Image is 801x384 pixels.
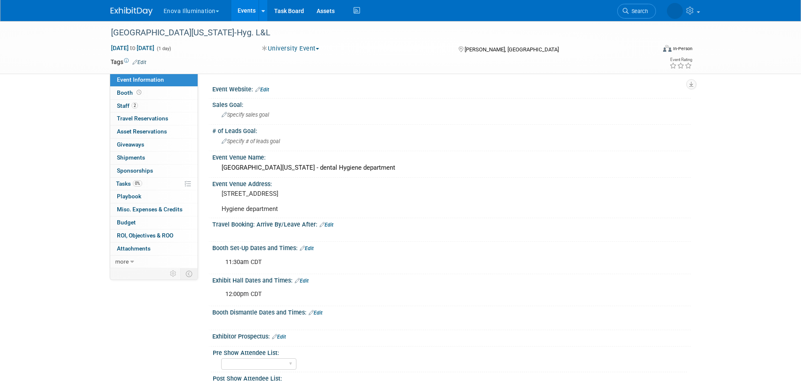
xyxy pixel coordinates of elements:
a: Edit [320,222,333,228]
span: Specify sales goal [222,112,269,118]
a: Playbook [110,190,198,203]
span: Travel Reservations [117,115,168,122]
span: [PERSON_NAME], [GEOGRAPHIC_DATA] [465,46,559,53]
span: 2 [132,102,138,109]
div: Exhibit Hall Dates and Times: [212,274,691,285]
span: Sponsorships [117,167,153,174]
a: Event Information [110,74,198,86]
td: Personalize Event Tab Strip [166,268,181,279]
div: Sales Goal: [212,99,691,109]
div: 12:00pm CDT [219,286,598,303]
span: Search [629,8,648,14]
a: ROI, Objectives & ROO [110,229,198,242]
a: Edit [300,245,314,251]
div: Event Venue Address: [212,178,691,188]
div: In-Person [673,45,693,52]
span: to [129,45,137,51]
div: Booth Dismantle Dates and Times: [212,306,691,317]
button: University Event [259,44,323,53]
span: Specify # of leads goal [222,138,280,144]
span: Giveaways [117,141,144,148]
span: Asset Reservations [117,128,167,135]
a: Edit [272,334,286,340]
div: Event Rating [669,58,692,62]
div: Post Show Attendee List: [213,372,687,383]
div: Event Format [606,44,693,56]
span: (1 day) [156,46,171,51]
a: Tasks0% [110,178,198,190]
span: Booth [117,89,143,96]
a: Misc. Expenses & Credits [110,203,198,216]
div: Exhibitor Prospectus: [212,330,691,341]
span: Playbook [117,193,141,200]
img: ExhibitDay [111,7,153,16]
div: Event Venue Name: [212,151,691,162]
a: Edit [132,59,146,65]
pre: [STREET_ADDRESS] Hygiene department [222,190,402,213]
img: Format-Inperson.png [663,45,671,52]
span: Shipments [117,154,145,161]
div: Booth Set-Up Dates and Times: [212,242,691,253]
span: Misc. Expenses & Credits [117,206,182,213]
a: Sponsorships [110,165,198,177]
a: Attachments [110,243,198,255]
div: # of Leads Goal: [212,125,691,135]
a: more [110,256,198,268]
a: Edit [295,278,309,284]
a: Edit [255,87,269,93]
a: Search [617,4,656,19]
a: Edit [309,310,323,316]
td: Toggle Event Tabs [180,268,198,279]
div: Travel Booking: Arrive By/Leave After: [212,218,691,229]
div: Event Website: [212,83,691,94]
td: Tags [111,58,146,66]
span: ROI, Objectives & ROO [117,232,173,239]
span: Booth not reserved yet [135,89,143,96]
div: [GEOGRAPHIC_DATA][US_STATE]-Hyg. L&L [108,25,643,40]
a: Shipments [110,152,198,164]
a: Travel Reservations [110,112,198,125]
span: Attachments [117,245,151,252]
span: Staff [117,102,138,109]
a: Booth [110,87,198,99]
div: 11:30am CDT [219,254,598,271]
a: Budget [110,216,198,229]
img: Sarah Swinick [667,3,683,19]
span: 0% [133,180,142,187]
div: [GEOGRAPHIC_DATA][US_STATE] - dental Hygiene department [219,161,685,174]
span: Event Information [117,76,164,83]
a: Asset Reservations [110,125,198,138]
div: Pre Show Attendee List: [213,347,687,357]
a: Staff2 [110,100,198,112]
span: Budget [117,219,136,226]
a: Giveaways [110,139,198,151]
span: Tasks [116,180,142,187]
span: [DATE] [DATE] [111,44,155,52]
span: more [115,258,129,265]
